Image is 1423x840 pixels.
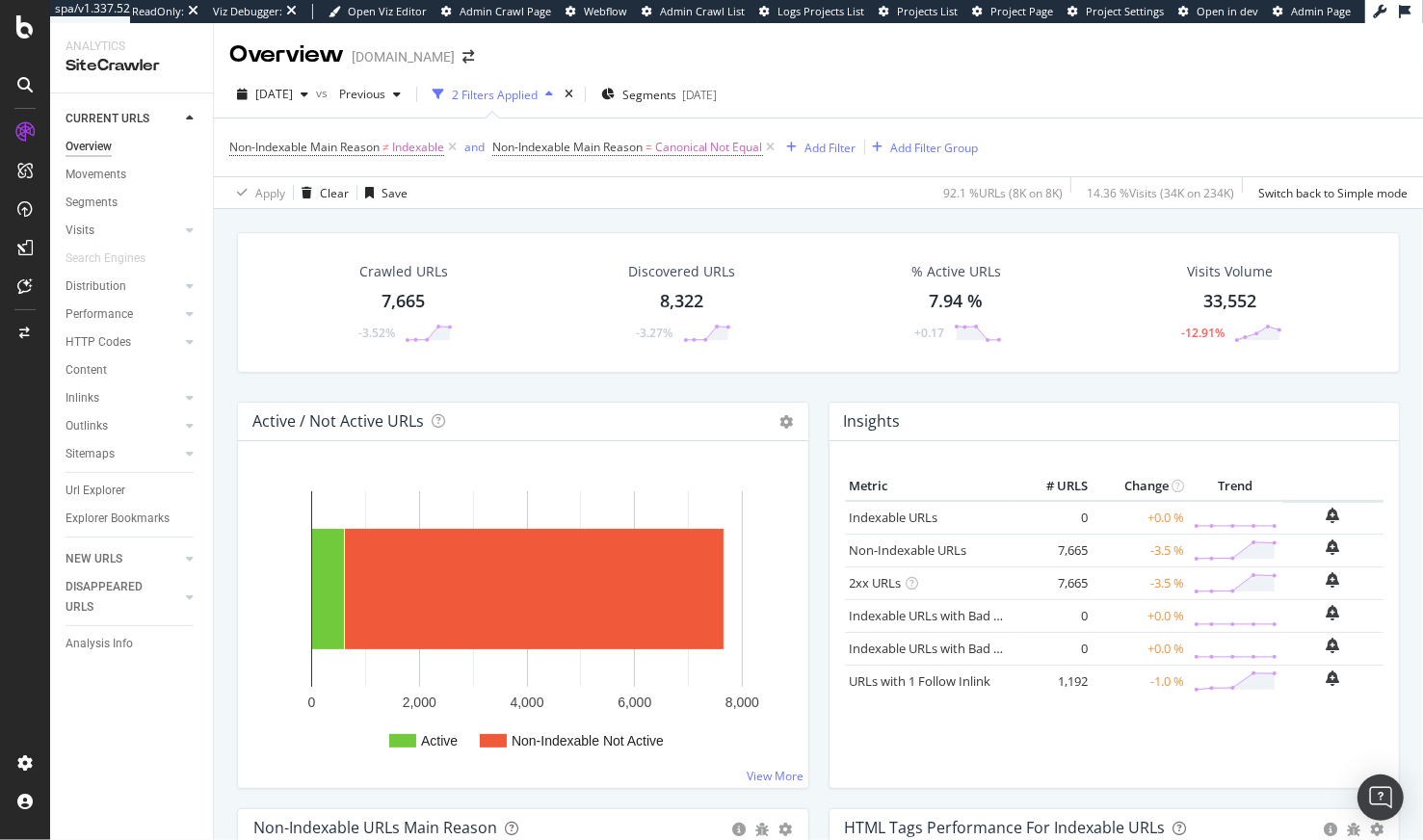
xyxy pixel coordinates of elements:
div: Open Intercom Messenger [1357,774,1404,821]
div: bell-plus [1327,638,1340,653]
td: 0 [1015,632,1093,665]
a: Distribution [66,276,180,297]
span: Admin Crawl Page [460,4,551,18]
text: 6,000 [618,695,651,710]
button: Apply [229,177,285,208]
div: Viz Debugger: [213,4,282,19]
div: bell-plus [1327,605,1340,620]
a: Open in dev [1178,4,1258,19]
div: Outlinks [66,416,108,436]
span: Segments [622,87,676,103]
div: Url Explorer [66,481,125,501]
td: 0 [1015,599,1093,632]
div: circle-info [733,823,747,836]
span: Projects List [897,4,958,18]
a: Admin Crawl List [642,4,745,19]
div: +0.17 [914,325,944,341]
div: 33,552 [1203,289,1256,314]
a: Visits [66,221,180,241]
div: gear [779,823,793,836]
a: Project Settings [1067,4,1164,19]
div: % Active URLs [911,262,1001,281]
a: Analysis Info [66,634,199,654]
div: HTML Tags Performance for Indexable URLs [845,818,1166,837]
a: Movements [66,165,199,185]
div: bug [1347,823,1360,836]
a: Project Page [972,4,1053,19]
a: CURRENT URLS [66,109,180,129]
div: Inlinks [66,388,99,408]
a: Sitemaps [66,444,180,464]
td: +0.0 % [1093,501,1189,535]
span: Project Page [990,4,1053,18]
button: Segments[DATE] [593,79,725,110]
a: Non-Indexable URLs [850,541,967,559]
a: Overview [66,137,199,157]
div: Crawled URLs [359,262,448,281]
svg: A chart. [253,472,793,773]
td: 7,665 [1015,566,1093,599]
div: Visits [66,221,94,241]
div: 8,322 [660,289,703,314]
div: Performance [66,304,133,325]
span: Non-Indexable Main Reason [229,139,380,155]
a: Search Engines [66,249,165,269]
span: Previous [331,86,385,102]
a: URLs with 1 Follow Inlink [850,672,991,690]
text: Active [421,733,458,748]
div: 7.94 % [930,289,984,314]
td: 7,665 [1015,534,1093,566]
a: Url Explorer [66,481,199,501]
th: # URLS [1015,472,1093,501]
div: -12.91% [1181,325,1225,341]
a: Explorer Bookmarks [66,509,199,529]
div: [DOMAIN_NAME] [352,47,455,66]
div: Content [66,360,107,381]
div: Explorer Bookmarks [66,509,170,529]
button: [DATE] [229,79,316,110]
button: Add Filter Group [865,136,979,159]
button: Clear [294,177,349,208]
div: NEW URLS [66,549,122,569]
a: Indexable URLs [850,509,938,526]
td: +0.0 % [1093,599,1189,632]
div: Add Filter [805,140,856,156]
a: Projects List [879,4,958,19]
div: CURRENT URLS [66,109,149,129]
a: Admin Crawl Page [441,4,551,19]
div: HTTP Codes [66,332,131,353]
div: Visits Volume [1187,262,1273,281]
a: Outlinks [66,416,180,436]
div: bug [756,823,770,836]
a: NEW URLS [66,549,180,569]
div: SiteCrawler [66,55,198,77]
a: Performance [66,304,180,325]
a: HTTP Codes [66,332,180,353]
div: Distribution [66,276,126,297]
text: Non-Indexable Not Active [512,733,664,748]
a: Logs Projects List [759,4,864,19]
div: Discovered URLs [628,262,735,281]
div: gear [1370,823,1383,836]
span: Project Settings [1086,4,1164,18]
span: Logs Projects List [777,4,864,18]
span: vs [316,85,331,101]
div: Segments [66,193,118,213]
th: Trend [1189,472,1282,501]
a: Indexable URLs with Bad Description [850,640,1060,657]
div: arrow-right-arrow-left [462,50,474,64]
div: Non-Indexable URLs Main Reason [253,818,497,837]
td: -1.0 % [1093,665,1189,697]
span: Non-Indexable Main Reason [492,139,643,155]
div: 7,665 [382,289,426,314]
div: 2 Filters Applied [452,87,538,103]
div: Switch back to Simple mode [1258,185,1408,201]
div: bell-plus [1327,508,1340,523]
div: -3.52% [358,325,395,341]
span: Admin Page [1291,4,1351,18]
text: 8,000 [725,695,759,710]
div: [DATE] [682,87,717,103]
a: Inlinks [66,388,180,408]
td: 0 [1015,501,1093,535]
